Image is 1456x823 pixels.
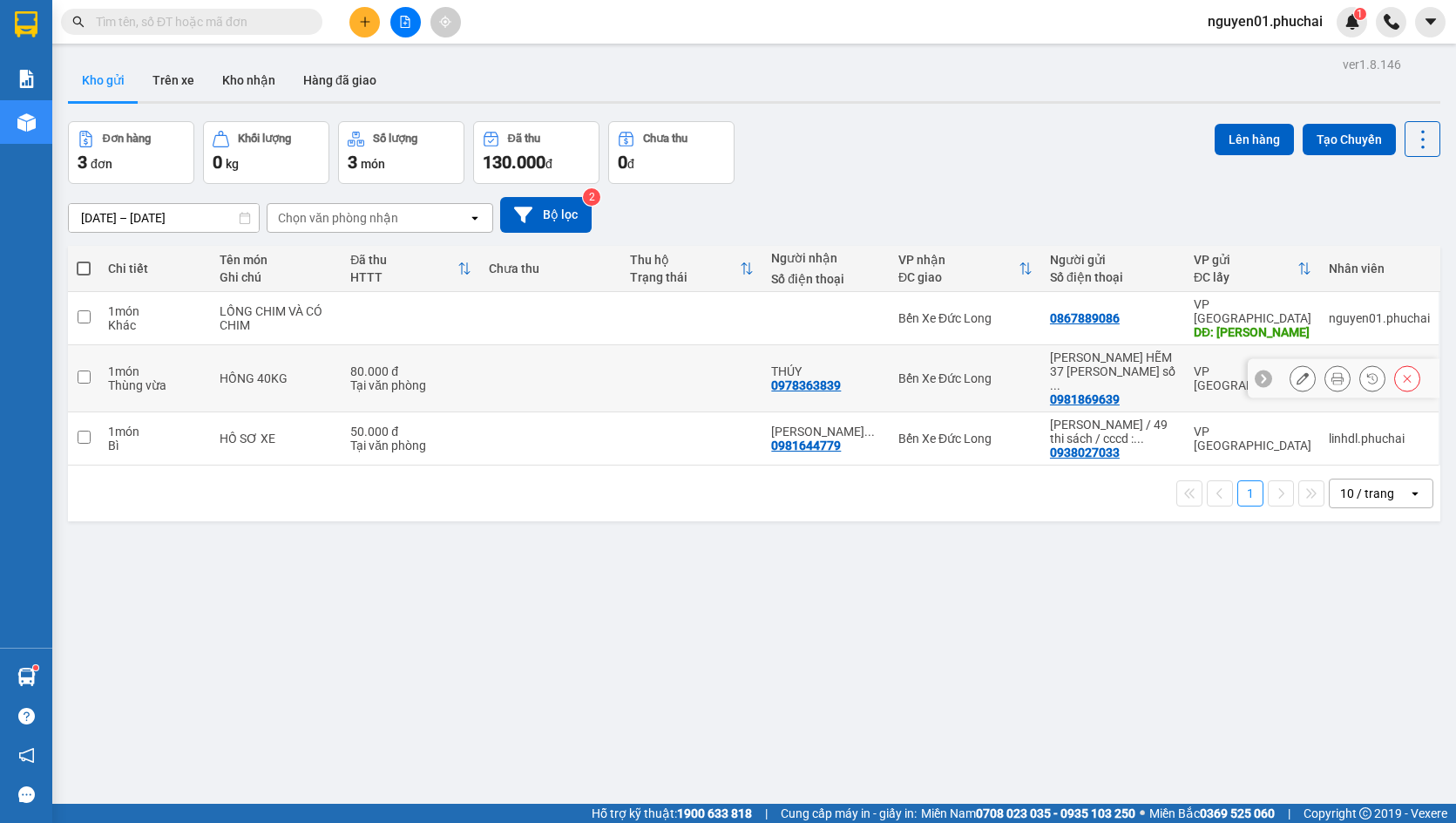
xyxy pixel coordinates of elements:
img: phone-icon [1384,14,1399,30]
div: Bì [108,439,202,452]
button: Kho nhận [208,59,289,101]
div: Thu hộ [630,253,740,267]
div: 0978363839 [771,378,841,392]
sup: 1 [33,665,38,670]
button: caret-down [1415,7,1446,37]
img: icon-new-feature [1344,14,1360,30]
svg: open [1408,486,1422,500]
button: Đơn hàng3đơn [68,121,194,184]
div: Nhân viên [1329,262,1430,275]
div: Đã thu [350,253,457,267]
div: Tên món [220,253,334,267]
span: 130.000 [483,152,545,173]
span: 0 [213,152,222,173]
button: Khối lượng0kg [203,121,329,184]
span: 3 [348,152,357,173]
div: 1 món [108,304,202,318]
span: | [1288,804,1290,823]
div: ĐC giao [898,270,1019,284]
div: 0981644779 [771,439,841,452]
th: Toggle SortBy [890,246,1041,292]
span: đ [627,157,634,171]
span: 0 [618,152,627,173]
span: kg [226,157,239,171]
button: Đã thu130.000đ [473,121,599,184]
svg: open [468,211,482,225]
th: Toggle SortBy [342,246,479,292]
span: đ [545,157,552,171]
div: 0867889086 [1050,311,1120,325]
strong: 0369 525 060 [1200,806,1275,820]
div: Sửa đơn hàng [1290,365,1316,391]
span: món [361,157,385,171]
div: ĐC lấy [1194,270,1297,284]
div: Chưa thu [643,133,687,145]
div: Chưa thu [489,262,613,275]
span: ... [1134,432,1144,446]
div: VP gửi [1194,253,1297,267]
span: Hỗ trợ kỹ thuật: [592,804,752,823]
div: Ghi chú [220,270,334,284]
span: file-add [399,16,411,28]
div: bùi viết khánh HẼM 37 NGUYỄN SIÊU số cccd : 064078008776 [1050,350,1176,392]
th: Toggle SortBy [1185,246,1320,292]
strong: 0708 023 035 - 0935 103 250 [976,806,1135,820]
div: VP [GEOGRAPHIC_DATA] [1194,297,1311,325]
button: Số lượng3món [338,121,464,184]
button: file-add [390,7,421,37]
button: Chưa thu0đ [608,121,735,184]
button: Tạo Chuyến [1303,124,1396,155]
div: Bến Xe Đức Long [898,311,1033,325]
div: LỒNG CHIM VÀ CÓ CHIM [220,304,334,332]
div: Khác [108,318,202,332]
span: Miền Nam [921,804,1135,823]
div: Người nhận [771,251,881,265]
div: Đã thu [508,133,540,145]
span: plus [359,16,371,28]
span: notification [18,747,35,764]
button: 1 [1237,480,1263,507]
img: warehouse-icon [17,668,36,686]
div: Tại văn phòng [350,439,471,452]
div: Chọn văn phòng nhận [278,209,398,227]
span: 3 [78,152,87,173]
button: Lên hàng [1215,124,1294,155]
div: HỒNG 40KG [220,371,334,385]
div: 0938027033 [1050,446,1120,459]
sup: 1 [1354,8,1366,20]
div: 1 món [108,364,202,378]
div: HỒ SƠ XE [220,432,334,446]
img: warehouse-icon [17,113,36,132]
div: 50.000 đ [350,425,471,439]
span: đơn [91,157,112,171]
span: question-circle [18,708,35,724]
div: linhdl.phuchai [1329,432,1430,446]
span: 1 [1357,8,1363,20]
span: caret-down [1423,14,1439,30]
div: Bến Xe Đức Long [898,371,1033,385]
span: ... [864,425,875,439]
div: VP [GEOGRAPHIC_DATA] [1194,425,1311,452]
strong: 1900 633 818 [677,806,752,820]
button: Trên xe [139,59,208,101]
span: message [18,786,35,803]
th: Toggle SortBy [621,246,762,292]
span: nguyen01.phuchai [1194,10,1337,32]
div: 0981869639 [1050,392,1120,406]
input: Select a date range. [69,204,259,232]
div: Số lượng [373,133,417,145]
button: plus [349,7,380,37]
div: VP [GEOGRAPHIC_DATA] [1194,364,1311,392]
span: ⚪️ [1140,810,1145,817]
div: DĐ: LÂM HÀ [1194,325,1311,339]
div: ver 1.8.146 [1343,55,1401,74]
span: Miền Bắc [1149,804,1275,823]
div: 10 / trang [1340,485,1394,502]
img: logo-vxr [15,11,37,37]
div: HTTT [350,270,457,284]
div: Khối lượng [238,133,291,145]
div: Trạng thái [630,270,740,284]
span: | [765,804,768,823]
button: aim [430,7,461,37]
div: Bến Xe Đức Long [898,432,1033,446]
